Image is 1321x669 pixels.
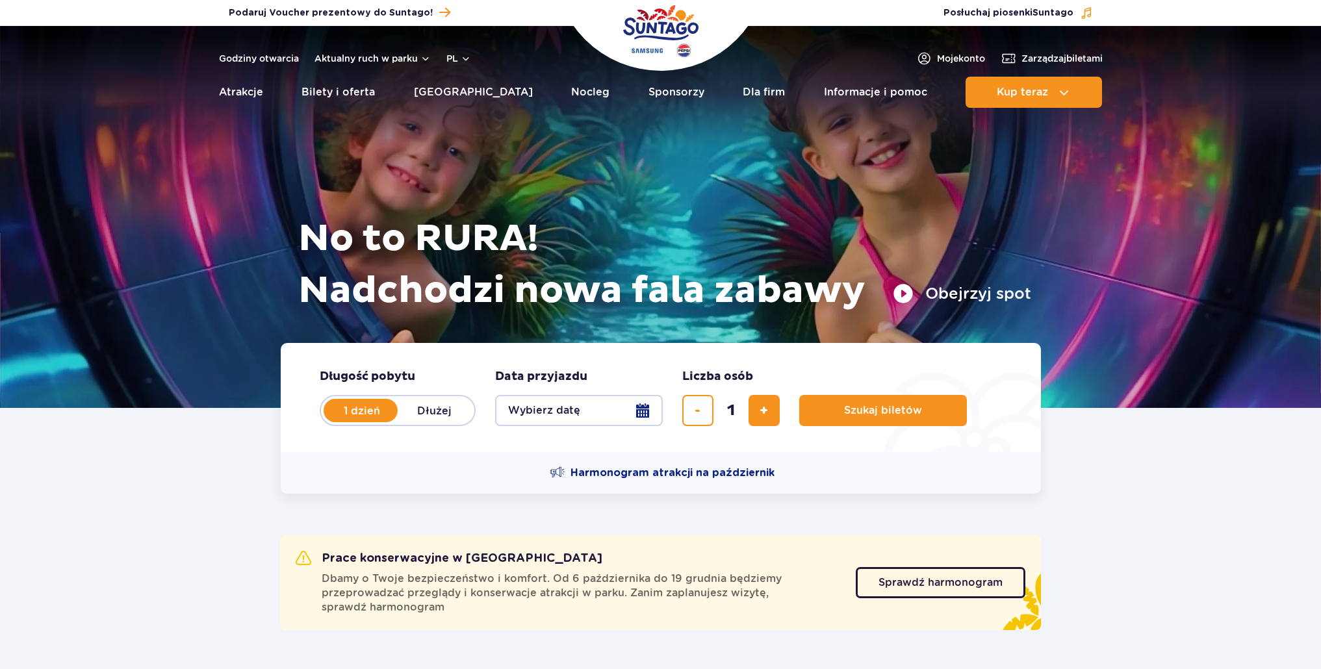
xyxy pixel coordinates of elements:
[879,577,1003,588] span: Sprawdź harmonogram
[322,572,840,614] span: Dbamy o Twoje bezpieczeństwo i komfort. Od 6 października do 19 grudnia będziemy przeprowadzać pr...
[446,52,471,65] button: pl
[844,405,922,416] span: Szukaj biletów
[916,51,985,66] a: Mojekonto
[743,77,785,108] a: Dla firm
[648,77,704,108] a: Sponsorzy
[824,77,927,108] a: Informacje i pomoc
[966,77,1102,108] button: Kup teraz
[414,77,533,108] a: [GEOGRAPHIC_DATA]
[997,86,1048,98] span: Kup teraz
[749,395,780,426] button: dodaj bilet
[219,77,263,108] a: Atrakcje
[495,369,587,385] span: Data przyjazdu
[298,213,1031,317] h1: No to RURA! Nadchodzi nowa fala zabawy
[314,53,431,64] button: Aktualny ruch w parku
[229,6,433,19] span: Podaruj Voucher prezentowy do Suntago!
[571,466,775,480] span: Harmonogram atrakcji na październik
[571,77,609,108] a: Nocleg
[799,395,967,426] button: Szukaj biletów
[1001,51,1103,66] a: Zarządzajbiletami
[893,283,1031,304] button: Obejrzyj spot
[856,567,1025,598] a: Sprawdź harmonogram
[943,6,1073,19] span: Posłuchaj piosenki
[937,52,985,65] span: Moje konto
[229,4,450,21] a: Podaruj Voucher prezentowy do Suntago!
[281,343,1041,452] form: Planowanie wizyty w Park of Poland
[398,397,472,424] label: Dłużej
[682,369,753,385] span: Liczba osób
[301,77,375,108] a: Bilety i oferta
[1021,52,1103,65] span: Zarządzaj biletami
[296,551,602,566] h2: Prace konserwacyjne w [GEOGRAPHIC_DATA]
[1032,8,1073,18] span: Suntago
[550,465,775,481] a: Harmonogram atrakcji na październik
[325,397,399,424] label: 1 dzień
[943,6,1093,19] button: Posłuchaj piosenkiSuntago
[495,395,663,426] button: Wybierz datę
[219,52,299,65] a: Godziny otwarcia
[320,369,415,385] span: Długość pobytu
[715,395,747,426] input: liczba biletów
[682,395,713,426] button: usuń bilet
